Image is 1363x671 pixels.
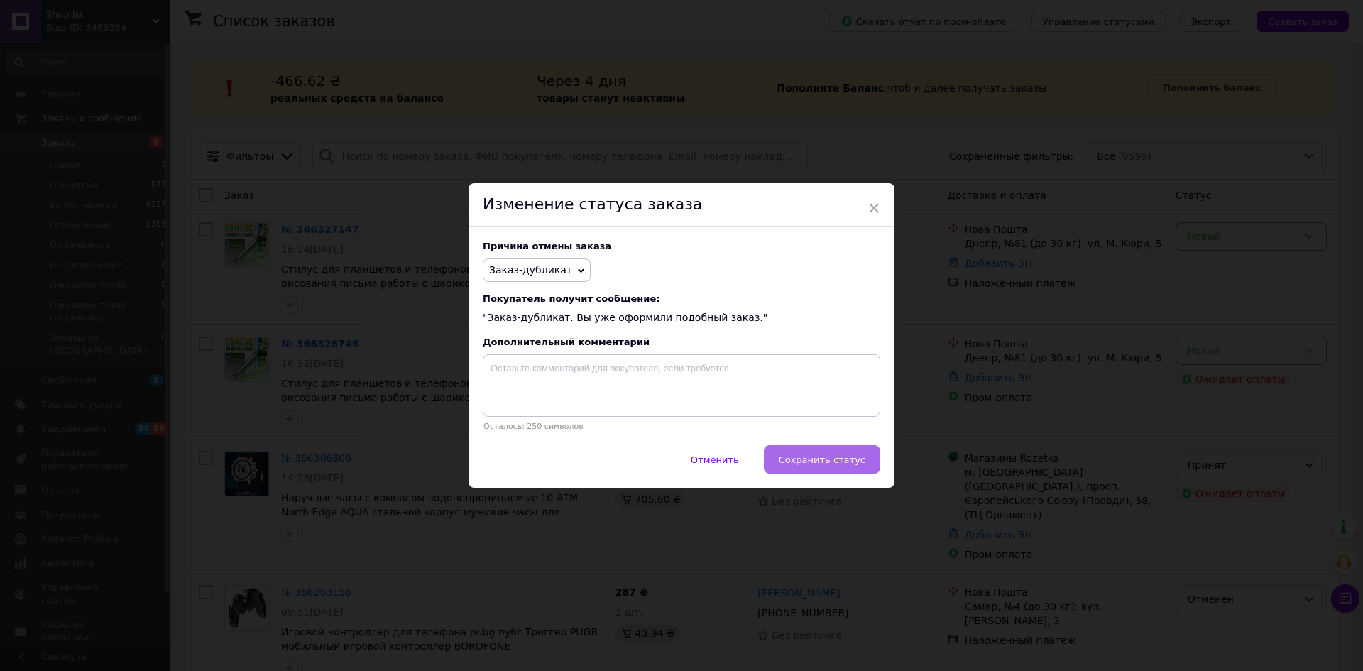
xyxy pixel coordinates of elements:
[691,454,739,465] span: Отменить
[779,454,865,465] span: Сохранить статус
[469,183,894,227] div: Изменение статуса заказа
[483,293,880,325] div: "Заказ-дубликат. Вы уже оформили подобный заказ."
[483,422,880,431] p: Осталось: 250 символов
[483,241,880,251] div: Причина отмены заказа
[489,264,572,276] span: Заказ-дубликат
[867,196,880,220] span: ×
[676,445,754,474] button: Отменить
[483,293,880,304] span: Покупатель получит сообщение:
[483,337,880,347] div: Дополнительный комментарий
[764,445,880,474] button: Сохранить статус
